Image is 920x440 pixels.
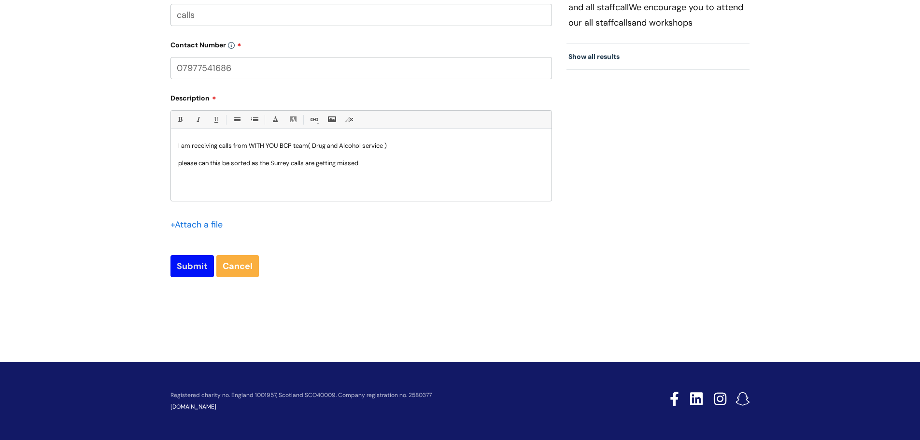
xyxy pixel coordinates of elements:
[343,114,355,126] a: Remove formatting (Ctrl-\)
[326,114,338,126] a: Insert Image...
[210,114,222,126] a: Underline(Ctrl-U)
[192,114,204,126] a: Italic (Ctrl-I)
[230,114,242,126] a: • Unordered List (Ctrl-Shift-7)
[178,159,544,168] p: please can this be sorted as the Surrey calls are getting missed
[248,114,260,126] a: 1. Ordered List (Ctrl-Shift-8)
[170,392,601,398] p: Registered charity no. England 1001957, Scotland SCO40009. Company registration no. 2580377
[287,114,299,126] a: Back Color
[170,219,175,230] span: +
[308,114,320,126] a: Link
[170,255,214,277] input: Submit
[170,217,228,232] div: Attach a file
[170,403,216,411] a: [DOMAIN_NAME]
[614,17,632,28] span: calls
[269,114,281,126] a: Font Color
[170,38,552,49] label: Contact Number
[216,255,259,277] a: Cancel
[228,42,235,49] img: info-icon.svg
[568,52,620,61] a: Show all results
[615,1,629,13] span: call
[170,91,552,102] label: Description
[174,114,186,126] a: Bold (Ctrl-B)
[178,142,544,150] p: I am receiving calls from WITH YOU BCP team( Drug and Alcohol service )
